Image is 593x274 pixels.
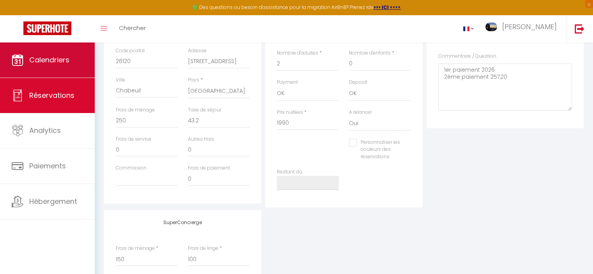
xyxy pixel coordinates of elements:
label: Autres frais [188,136,214,143]
label: Commentaire / Question [438,53,496,60]
label: A relancer [349,109,372,116]
a: ... [PERSON_NAME] [480,15,566,42]
span: Analytics [29,126,61,135]
label: Ville [116,76,125,84]
a: Chercher [113,15,152,42]
label: Frais de paiement [188,164,230,172]
span: Hébergement [29,196,77,206]
img: ... [485,23,497,32]
img: Super Booking [23,21,71,35]
label: Prix nuitées [277,109,303,116]
label: Pays [188,76,199,84]
span: [PERSON_NAME] [502,22,557,32]
h4: SuperConcierge [116,220,250,225]
label: Nombre d'adultes [277,49,318,57]
label: Deposit [349,79,367,86]
label: Payment [277,79,298,86]
label: Adresse [188,47,207,55]
span: Chercher [119,24,146,32]
label: Nombre d'enfants [349,49,391,57]
label: Code postal [116,47,145,55]
label: Frais de service [116,136,151,143]
label: Taxe de séjour [188,106,221,114]
label: Frais de ménage [116,106,155,114]
a: >>> ICI <<<< [374,4,401,11]
label: Commission [116,164,147,172]
label: Frais de ménage [116,245,155,252]
label: Restant dû [277,168,302,176]
span: Réservations [29,90,74,100]
label: Frais de linge [188,245,218,252]
span: Paiements [29,161,66,171]
img: logout [575,24,584,34]
span: Calendriers [29,55,69,65]
label: Personnaliser les couleurs des réservations [357,139,401,161]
